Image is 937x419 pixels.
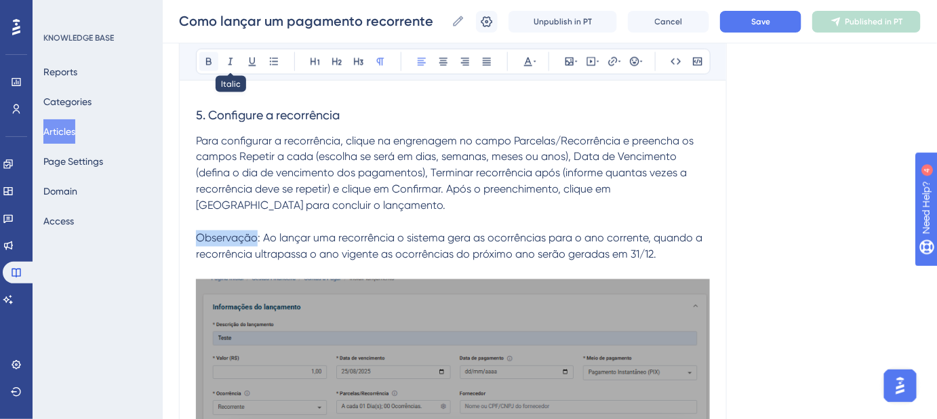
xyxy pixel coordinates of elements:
span: Published in PT [845,16,903,27]
span: Unpublish in PT [534,16,592,27]
button: Page Settings [43,149,103,174]
button: Domain [43,179,77,203]
button: Articles [43,119,75,144]
button: Categories [43,89,92,114]
button: Access [43,209,74,233]
div: 4 [94,7,98,18]
input: Article Name [179,12,446,31]
span: Save [751,16,770,27]
span: Need Help? [32,3,85,20]
span: Para configurar a recorrência, clique na engrenagem no campo Parcelas/Recorrência e preencha os c... [196,134,696,212]
div: KNOWLEDGE BASE [43,33,114,43]
span: 5. Configure a recorrência [196,108,340,122]
iframe: UserGuiding AI Assistant Launcher [880,365,921,406]
span: Cancel [655,16,683,27]
span: Observação: Ao lançar uma recorrência o sistema gera as ocorrências para o ano corrente, quando a... [196,232,705,261]
button: Reports [43,60,77,84]
button: Unpublish in PT [509,11,617,33]
button: Published in PT [812,11,921,33]
button: Cancel [628,11,709,33]
button: Save [720,11,801,33]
